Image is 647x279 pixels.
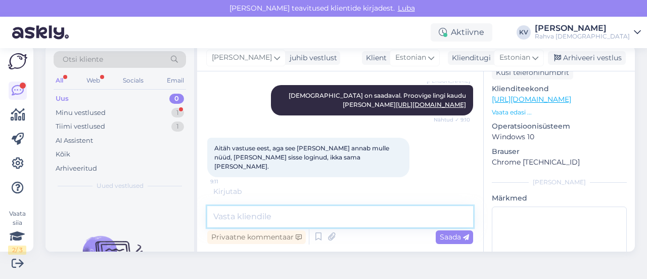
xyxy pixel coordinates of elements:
[492,132,627,142] p: Windows 10
[8,53,27,69] img: Askly Logo
[84,74,102,87] div: Web
[535,24,630,32] div: [PERSON_NAME]
[214,144,391,170] span: Aitäh vastuse eest, aga see [PERSON_NAME] annab mulle nüüd, [PERSON_NAME] sisse loginud, ikka sam...
[440,232,469,242] span: Saada
[56,108,106,118] div: Minu vestlused
[97,181,144,190] span: Uued vestlused
[56,164,97,174] div: Arhiveeritud
[432,116,470,124] span: Nähtud ✓ 9:10
[212,52,272,63] span: [PERSON_NAME]
[517,25,531,39] div: KV
[56,122,105,132] div: Tiimi vestlused
[54,74,65,87] div: All
[535,24,641,41] a: [PERSON_NAME]Rahva [DEMOGRAPHIC_DATA]
[210,178,248,185] span: 9:11
[395,52,426,63] span: Estonian
[535,32,630,41] div: Rahva [DEMOGRAPHIC_DATA]
[56,149,70,160] div: Kõik
[492,84,627,94] p: Klienditeekond
[56,94,69,104] div: Uus
[492,157,627,168] p: Chrome [TECHNICAL_ID]
[171,108,184,118] div: 1
[431,23,492,42] div: Aktiivne
[121,74,146,87] div: Socials
[207,186,473,197] div: Kirjutab
[8,209,26,255] div: Vaata siia
[448,53,491,63] div: Klienditugi
[395,4,418,13] span: Luba
[289,92,468,108] span: [DEMOGRAPHIC_DATA] on saadaval. Proovige lingi kaudu [PERSON_NAME]
[499,52,530,63] span: Estonian
[548,51,626,65] div: Arhiveeri vestlus
[492,121,627,132] p: Operatsioonisüsteem
[492,95,571,104] a: [URL][DOMAIN_NAME]
[362,53,387,63] div: Klient
[492,193,627,204] p: Märkmed
[286,53,337,63] div: juhib vestlust
[56,136,93,146] div: AI Assistent
[396,101,466,108] a: [URL][DOMAIN_NAME]
[169,94,184,104] div: 0
[171,122,184,132] div: 1
[492,146,627,157] p: Brauser
[165,74,186,87] div: Email
[207,230,306,244] div: Privaatne kommentaar
[492,108,627,117] p: Vaata edasi ...
[63,54,103,65] span: Otsi kliente
[492,178,627,187] div: [PERSON_NAME]
[8,246,26,255] div: 2 / 3
[492,66,573,79] div: Küsi telefoninumbrit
